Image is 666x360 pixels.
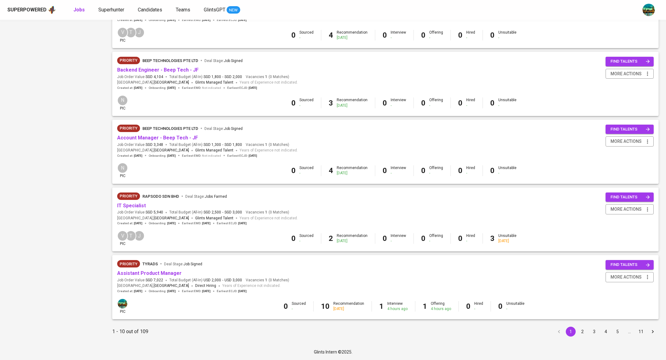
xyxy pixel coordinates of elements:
div: Hired [466,97,475,108]
b: 1 [379,302,384,311]
span: Superhunter [98,7,124,13]
div: pic [117,95,128,111]
a: Superpoweredapp logo [7,5,56,14]
div: Unsuitable [498,30,516,40]
p: 1 - 10 out of 109 [112,328,148,335]
button: more actions [606,136,654,147]
span: - [222,142,223,147]
span: [DATE] [238,18,247,22]
div: [DATE] [337,103,368,108]
span: Vacancies ( 0 Matches ) [246,142,289,147]
span: Earliest EMD : [182,221,211,226]
span: Deal Stage : [204,59,243,63]
div: - [429,171,443,176]
span: find talents [610,58,650,65]
div: New Job received from Demand Team [117,57,140,64]
a: Assistant Product Manager [117,270,182,276]
button: Go to page 3 [589,327,599,337]
button: Go to page 11 [636,327,646,337]
a: Superhunter [98,6,125,14]
span: Direct Hiring [195,283,216,288]
b: 0 [383,31,387,39]
span: - [222,74,223,80]
span: [DATE] [134,289,142,293]
a: Teams [176,6,191,14]
b: 0 [498,302,503,311]
div: - [498,103,516,108]
div: Sourced [299,30,314,40]
span: SGD 4,104 [146,74,163,80]
span: [DATE] [134,18,142,22]
div: N [117,95,128,106]
div: Recommendation [337,97,368,108]
span: SGD 7,022 [146,278,163,283]
div: Hired [466,233,475,244]
span: Deal Stage : [164,262,202,266]
span: [GEOGRAPHIC_DATA] , [117,80,189,86]
button: more actions [606,204,654,214]
span: - [222,278,223,283]
a: Backend Engineer - Beep Tech - JF [117,67,199,73]
span: Onboarding : [149,221,176,226]
div: Interview [391,97,406,108]
b: 0 [421,31,425,39]
span: Beep Technologies Pte Ltd [142,58,198,63]
span: GlintsGPT [204,7,225,13]
b: 0 [421,99,425,107]
span: Earliest ECJD : [227,154,257,158]
div: [DATE] [337,171,368,176]
div: Offering [429,30,443,40]
span: SGD 2,500 [203,210,221,215]
span: [DATE] [134,221,142,226]
nav: pagination navigation [553,327,659,337]
div: [DATE] [337,238,368,244]
div: - [299,171,314,176]
span: Years of Experience not indicated. [240,215,298,221]
b: 0 [458,99,462,107]
div: - [391,35,406,40]
span: [DATE] [134,86,142,90]
div: T [125,230,136,241]
div: Interview [391,165,406,176]
button: find talents [606,125,654,134]
button: page 1 [566,327,576,337]
span: Total Budget (All-In) [169,142,242,147]
div: Offering [431,301,451,312]
b: 0 [490,99,495,107]
div: - [498,171,516,176]
div: - [466,171,475,176]
a: IT Specialist [117,203,146,209]
span: SGD 3,348 [146,142,163,147]
div: Interview [391,30,406,40]
span: more actions [610,138,642,145]
div: Sourced [292,301,306,312]
button: Go to page 2 [578,327,587,337]
span: [GEOGRAPHIC_DATA] [154,283,189,289]
span: SGD 3,000 [224,210,242,215]
div: V [117,27,128,38]
span: Jobs Farmed [205,194,227,199]
b: 0 [490,166,495,175]
span: Earliest EMD : [182,18,211,22]
div: - [391,171,406,176]
span: Candidates [138,7,162,13]
span: Total Budget (All-In) [169,210,242,215]
b: 1 [423,302,427,311]
span: SGD 1,800 [224,142,242,147]
div: Recommendation [333,301,364,312]
img: a5d44b89-0c59-4c54-99d0-a63b29d42bd3.jpg [643,4,655,16]
b: 0 [291,31,296,39]
span: [GEOGRAPHIC_DATA] [154,147,189,154]
div: - [429,238,443,244]
span: Job Signed [183,262,202,266]
span: Onboarding : [149,86,176,90]
b: Jobs [73,7,85,13]
b: 0 [291,99,296,107]
b: 0 [383,234,387,243]
button: find talents [606,192,654,202]
img: app logo [48,5,56,14]
span: Priority [117,125,140,131]
div: - [498,35,516,40]
span: SGD 1,300 [203,142,221,147]
span: Not indicated [202,86,221,90]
